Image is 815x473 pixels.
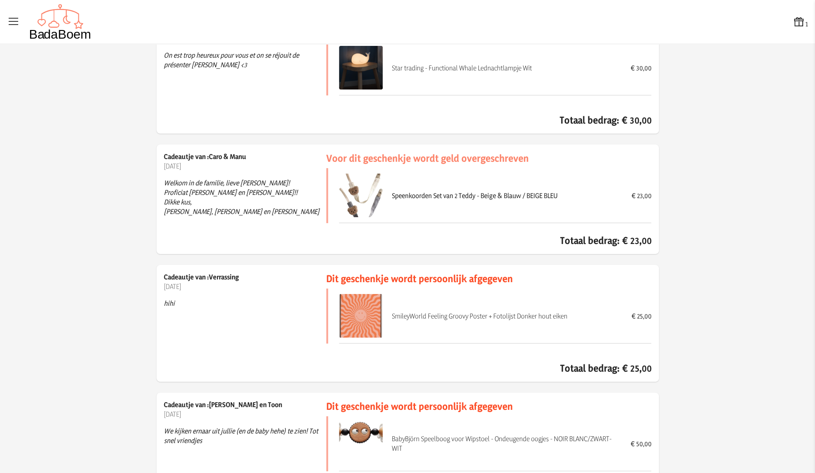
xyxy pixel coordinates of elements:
div: Speenkoorden Set van 2 Teddy - Beige & Blauw / BEIGE BLEU [392,191,623,200]
p: Cadeautje van :[PERSON_NAME] en Toon [164,400,326,409]
p: [DATE] [164,161,326,171]
button: 1 [793,15,808,29]
img: Badaboem [29,4,91,40]
p: Cadeautje van :Verrassing [164,272,326,282]
h3: Dit geschenkje wordt persoonlijk afgegeven [326,400,652,413]
div: € 50,00 [630,439,651,448]
p: Welkom in de familie, lieve [PERSON_NAME]! Proficiat [PERSON_NAME] en [PERSON_NAME]!! Dikke kus, ... [164,171,326,224]
img: Speenkoorden Set van 2 Teddy - Beige & Blauw / BEIGE BLEU [339,174,383,217]
div: € 30,00 [630,63,651,73]
p: Totaal bedrag: € 30,00 [326,114,652,126]
div: BabyBjörn Speelboog voor Wipstoel - Ondeugende oogjes - NOIR BLANC/ZWART-WIT [392,434,622,453]
p: Totaal bedrag: € 25,00 [326,362,652,374]
div: SmileyWorld Feeling Groovy Poster + Fotolijst Donker hout eiken [392,311,623,321]
p: hihi [164,291,326,315]
p: Cadeautje van :Caro & Manu [164,152,326,161]
p: [DATE] [164,282,326,291]
p: [DATE] [164,409,326,419]
img: BabyBjörn Speelboog voor Wipstoel - Ondeugende oogjes - NOIR BLANC/ZWART-WIT [339,422,383,465]
p: On est trop heureux pour vous et on se réjouit de présenter [PERSON_NAME] <3 [164,43,326,77]
div: Star trading - Functional Whale Lednachtlampje Wit [392,63,622,73]
h3: Voor dit geschenkje wordt geld overgeschreven [326,152,652,164]
p: Totaal bedrag: € 23,00 [326,234,652,247]
p: We kijken ernaar uit jullie (en de baby hehe) te zien! Tot snel vriendjes [164,419,326,453]
div: € 23,00 [631,191,651,200]
h3: Dit geschenkje wordt persoonlijk afgegeven [326,272,652,285]
div: € 25,00 [631,311,651,321]
img: SmileyWorld Feeling Groovy Poster + Fotolijst Donker hout eiken [339,294,383,338]
img: Star trading - Functional Whale Lednachtlampje Wit [339,46,383,90]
